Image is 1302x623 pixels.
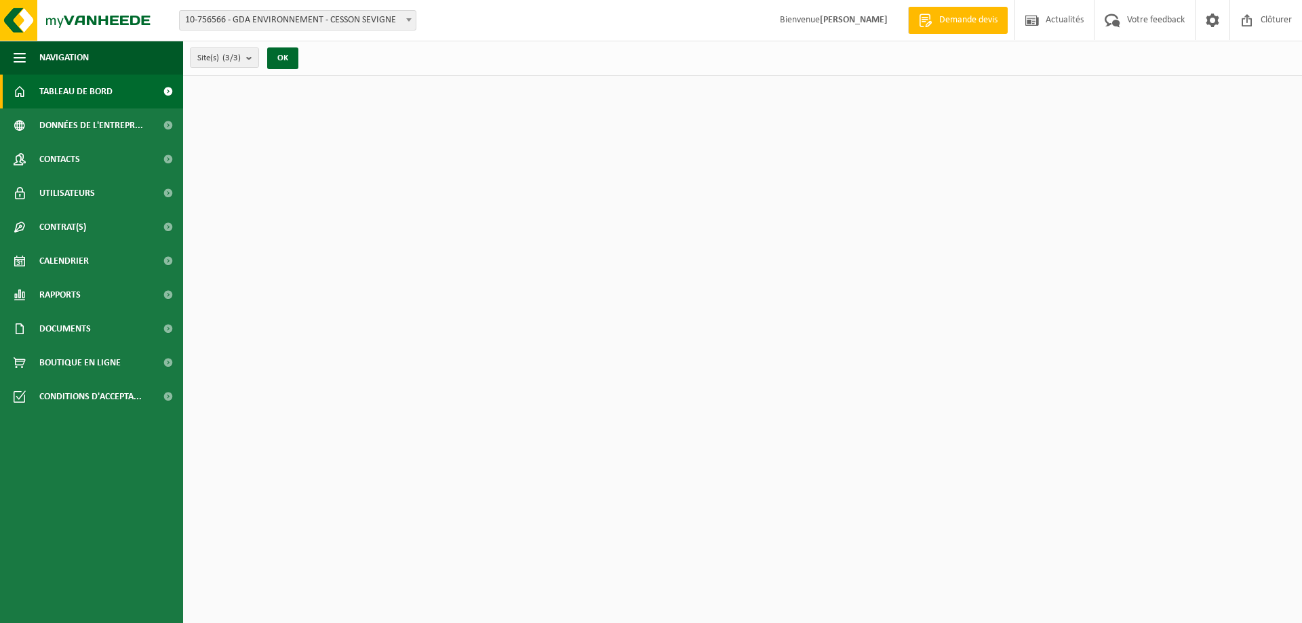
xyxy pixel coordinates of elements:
[908,7,1008,34] a: Demande devis
[222,54,241,62] count: (3/3)
[179,10,416,31] span: 10-756566 - GDA ENVIRONNEMENT - CESSON SEVIGNE
[820,15,888,25] strong: [PERSON_NAME]
[39,244,89,278] span: Calendrier
[39,176,95,210] span: Utilisateurs
[39,41,89,75] span: Navigation
[39,312,91,346] span: Documents
[190,47,259,68] button: Site(s)(3/3)
[39,380,142,414] span: Conditions d'accepta...
[39,75,113,108] span: Tableau de bord
[267,47,298,69] button: OK
[180,11,416,30] span: 10-756566 - GDA ENVIRONNEMENT - CESSON SEVIGNE
[39,108,143,142] span: Données de l'entrepr...
[39,346,121,380] span: Boutique en ligne
[936,14,1001,27] span: Demande devis
[39,210,86,244] span: Contrat(s)
[197,48,241,68] span: Site(s)
[39,142,80,176] span: Contacts
[39,278,81,312] span: Rapports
